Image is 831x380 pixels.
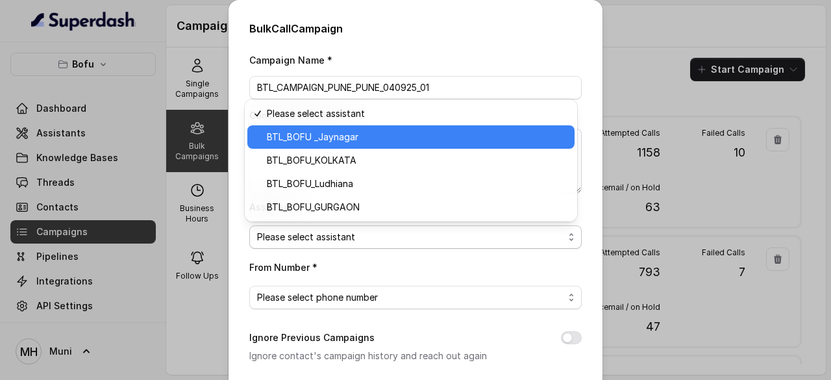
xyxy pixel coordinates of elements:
[267,129,567,145] span: BTL_BOFU _Jaynagar
[267,176,567,192] span: BTL_BOFU_Ludhiana
[267,106,567,121] span: Please select assistant
[267,199,567,215] span: BTL_BOFU_GURGAON
[257,229,564,245] span: Please select assistant
[267,153,567,168] span: BTL_BOFU_KOLKATA
[249,225,582,249] button: Please select assistant
[245,99,577,222] div: Please select assistant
